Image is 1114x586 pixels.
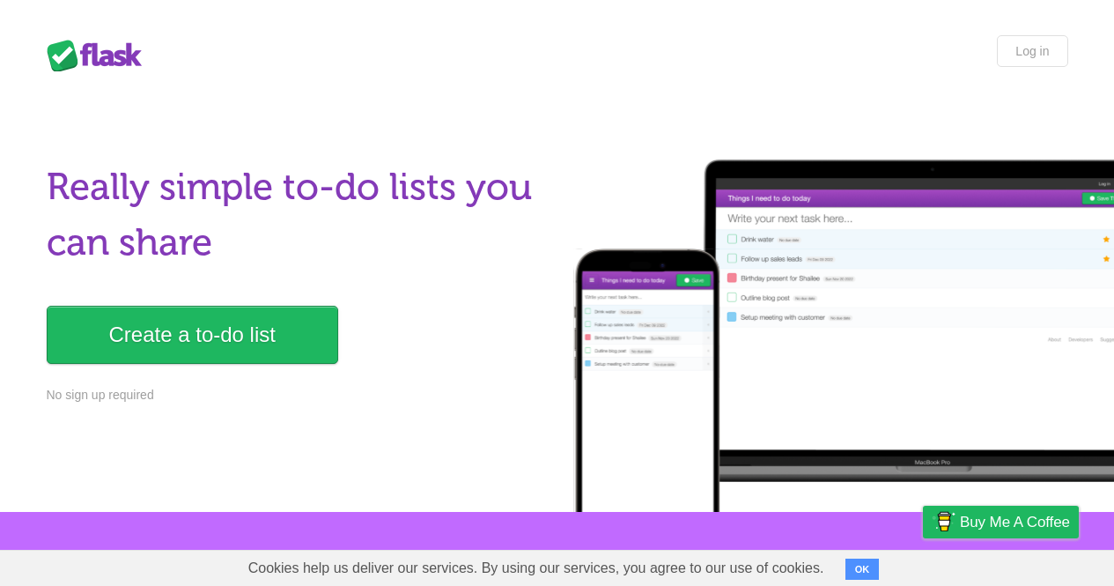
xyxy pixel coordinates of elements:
img: Buy me a coffee [932,507,955,537]
div: Flask Lists [47,40,152,71]
a: Log in [997,35,1067,67]
a: Buy me a coffee [923,506,1079,538]
h1: Really simple to-do lists you can share [47,159,547,271]
span: Cookies help us deliver our services. By using our services, you agree to our use of cookies. [231,551,842,586]
span: Buy me a coffee [960,507,1070,538]
button: OK [845,559,880,580]
p: No sign up required [47,386,547,404]
a: Create a to-do list [47,306,338,364]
